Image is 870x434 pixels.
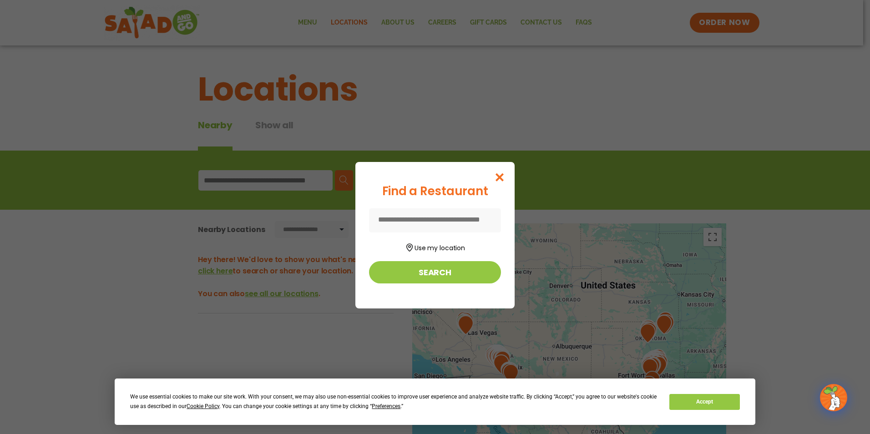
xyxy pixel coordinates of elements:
div: We use essential cookies to make our site work. With your consent, we may also use non-essential ... [130,392,658,411]
button: Accept [669,394,739,410]
button: Use my location [369,241,501,253]
div: Find a Restaurant [369,182,501,200]
div: Cookie Consent Prompt [115,378,755,425]
button: Close modal [485,162,515,192]
span: Cookie Policy [187,403,219,409]
button: Search [369,261,501,283]
span: Preferences [372,403,400,409]
img: wpChatIcon [821,385,846,410]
